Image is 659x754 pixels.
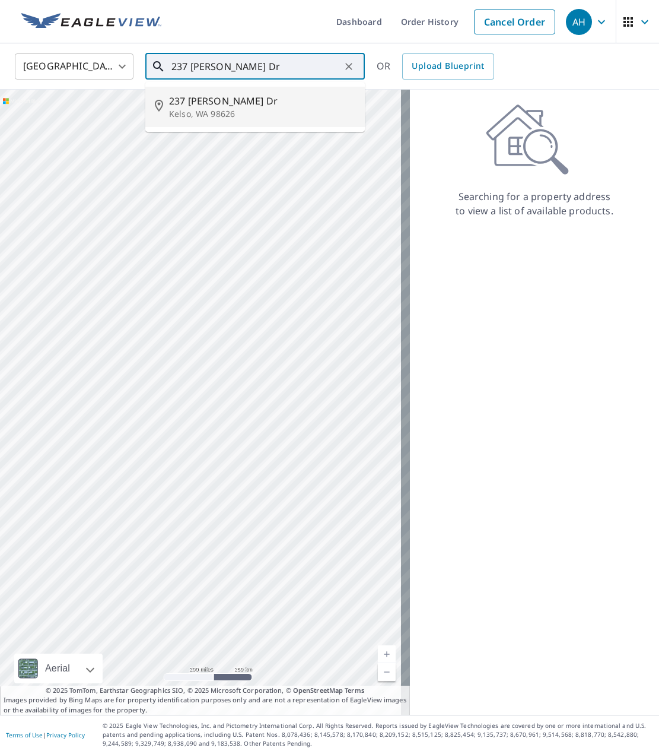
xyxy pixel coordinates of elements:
div: OR [377,53,494,80]
span: © 2025 TomTom, Earthstar Geographics SIO, © 2025 Microsoft Corporation, © [46,686,364,696]
a: Terms of Use [6,731,43,739]
a: Current Level 5, Zoom Out [378,663,396,681]
a: Current Level 5, Zoom In [378,645,396,663]
span: Upload Blueprint [412,59,484,74]
p: Searching for a property address to view a list of available products. [455,189,614,218]
a: Cancel Order [474,9,555,34]
button: Clear [340,58,357,75]
p: Kelso, WA 98626 [169,108,355,120]
div: AH [566,9,592,35]
p: | [6,731,85,739]
a: Upload Blueprint [402,53,494,80]
a: Terms [345,686,364,695]
img: EV Logo [21,13,161,31]
input: Search by address or latitude-longitude [171,50,340,83]
div: Aerial [14,654,103,683]
span: 237 [PERSON_NAME] Dr [169,94,355,108]
p: © 2025 Eagle View Technologies, Inc. and Pictometry International Corp. All Rights Reserved. Repo... [103,721,653,748]
a: OpenStreetMap [293,686,343,695]
div: [GEOGRAPHIC_DATA] [15,50,133,83]
div: Aerial [42,654,74,683]
a: Privacy Policy [46,731,85,739]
